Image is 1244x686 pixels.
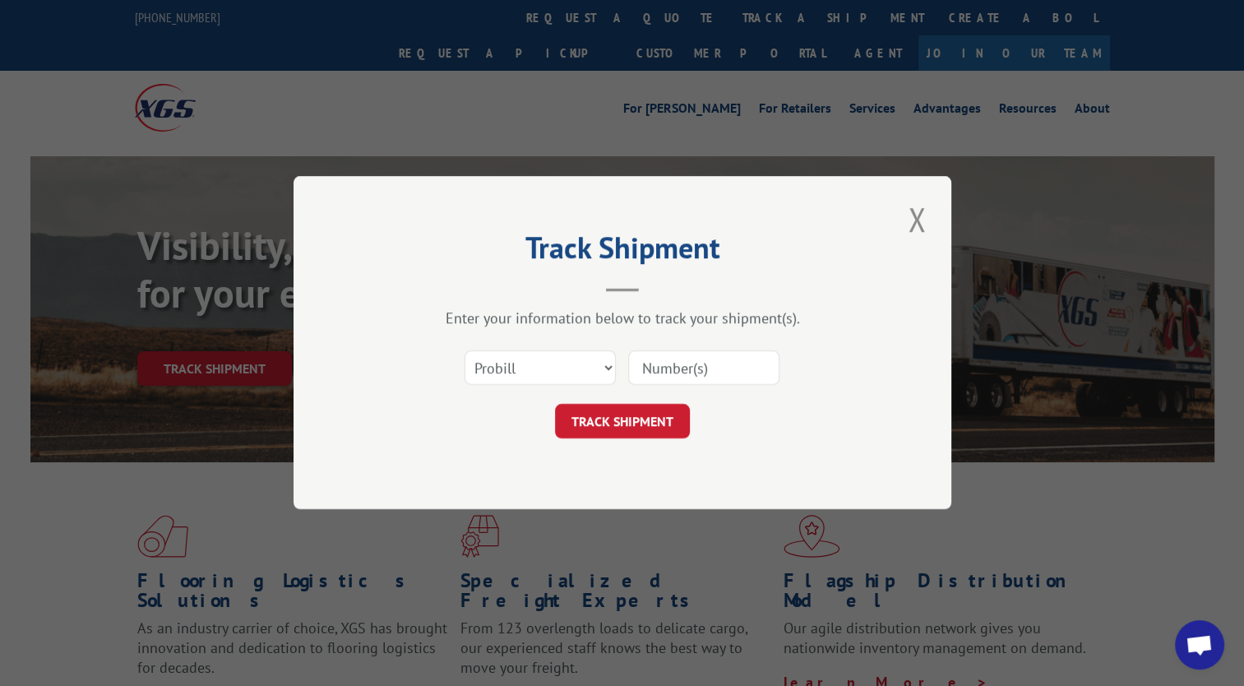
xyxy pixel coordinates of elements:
[376,309,869,328] div: Enter your information below to track your shipment(s).
[628,351,779,386] input: Number(s)
[903,197,931,242] button: Close modal
[555,405,690,439] button: TRACK SHIPMENT
[376,236,869,267] h2: Track Shipment
[1175,620,1224,670] a: Open chat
